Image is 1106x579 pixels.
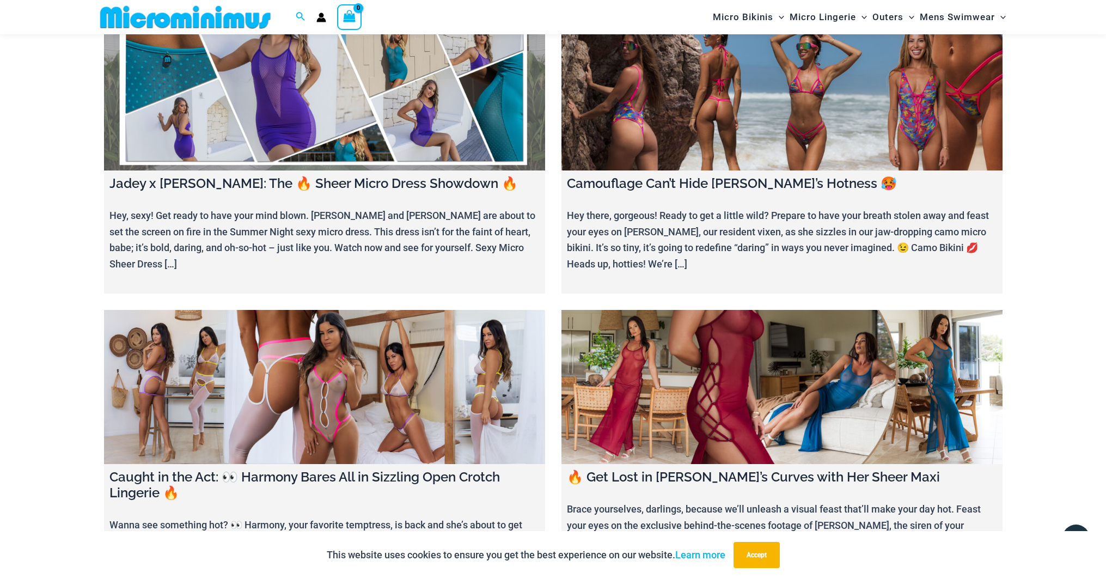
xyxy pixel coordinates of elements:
[109,470,540,501] h4: Caught in the Act: 👀 Harmony Bares All in Sizzling Open Crotch Lingerie 🔥
[104,16,545,170] a: Jadey x Ilana: The 🔥 Sheer Micro Dress Showdown 🔥
[734,542,780,568] button: Accept
[296,10,305,24] a: Search icon link
[561,16,1003,170] a: Camouflage Can’t Hide Kati’s Hotness 🥵
[872,3,903,31] span: Outers
[870,3,917,31] a: OutersMenu ToggleMenu Toggle
[109,208,540,272] p: Hey, sexy! Get ready to have your mind blown. [PERSON_NAME] and [PERSON_NAME] are about to set th...
[567,208,997,272] p: Hey there, gorgeous! Ready to get a little wild? Prepare to have your breath stolen away and feas...
[917,3,1009,31] a: Mens SwimwearMenu ToggleMenu Toggle
[920,3,995,31] span: Mens Swimwear
[856,3,867,31] span: Menu Toggle
[96,5,275,29] img: MM SHOP LOGO FLAT
[995,3,1006,31] span: Menu Toggle
[790,3,856,31] span: Micro Lingerie
[567,176,997,192] h4: Camouflage Can’t Hide [PERSON_NAME]’s Hotness 🥵
[675,549,725,560] a: Learn more
[337,4,362,29] a: View Shopping Cart, empty
[903,3,914,31] span: Menu Toggle
[327,547,725,563] p: This website uses cookies to ensure you get the best experience on our website.
[567,501,997,566] p: Brace yourselves, darlings, because we’ll unleash a visual feast that’ll make your day hot. Feast...
[567,470,997,485] h4: 🔥 Get Lost in [PERSON_NAME]’s Curves with Her Sheer Maxi
[104,310,545,465] a: Caught in the Act: 👀 Harmony Bares All in Sizzling Open Crotch Lingerie 🔥
[708,2,1011,33] nav: Site Navigation
[773,3,784,31] span: Menu Toggle
[316,13,326,22] a: Account icon link
[710,3,787,31] a: Micro BikinisMenu ToggleMenu Toggle
[713,3,773,31] span: Micro Bikinis
[787,3,870,31] a: Micro LingerieMenu ToggleMenu Toggle
[109,176,540,192] h4: Jadey x [PERSON_NAME]: The 🔥 Sheer Micro Dress Showdown 🔥
[561,310,1003,465] a: 🔥 Get Lost in Heather’s Curves with Her Sheer Maxi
